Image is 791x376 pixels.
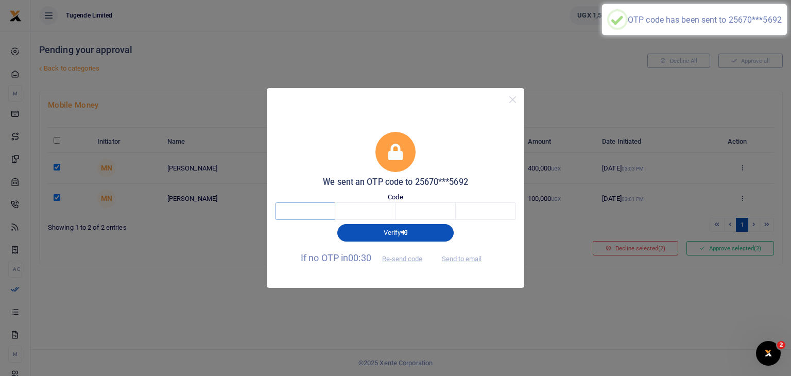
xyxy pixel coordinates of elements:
label: Code [388,192,403,202]
h5: We sent an OTP code to 25670***5692 [275,177,516,187]
iframe: Intercom live chat [756,341,781,366]
button: Verify [337,224,454,242]
button: Close [505,92,520,107]
span: If no OTP in [301,252,431,263]
span: 2 [777,341,785,349]
div: OTP code has been sent to 25670***5692 [628,15,782,25]
span: 00:30 [348,252,371,263]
